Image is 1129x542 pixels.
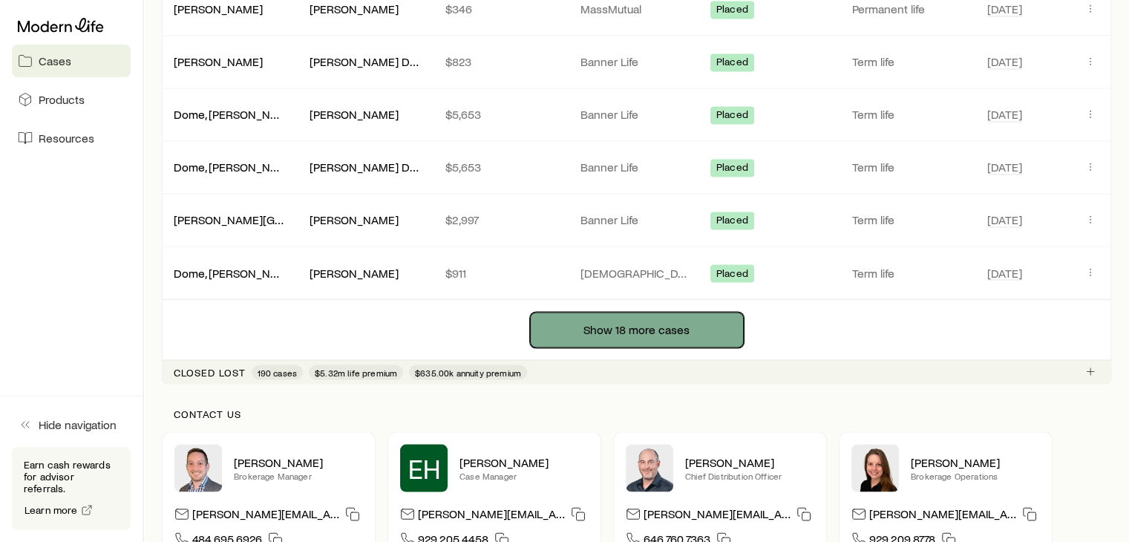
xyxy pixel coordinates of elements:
[174,265,286,281] div: Dome, [PERSON_NAME]
[716,56,748,71] span: Placed
[987,160,1022,174] span: [DATE]
[24,459,119,494] p: Earn cash rewards for advisor referrals.
[174,408,1099,419] p: Contact us
[987,107,1022,122] span: [DATE]
[174,212,286,228] div: [PERSON_NAME][GEOGRAPHIC_DATA]
[580,54,693,69] p: Banner Life
[174,54,263,68] a: [PERSON_NAME]
[459,469,589,481] p: Case Manager
[234,454,363,469] p: [PERSON_NAME]
[716,267,748,282] span: Placed
[174,160,286,175] div: Dome, [PERSON_NAME]
[24,505,78,515] span: Learn more
[445,1,557,16] p: $346
[987,1,1022,16] span: [DATE]
[12,447,131,530] div: Earn cash rewards for advisor referrals.Learn more
[12,83,131,116] a: Products
[852,212,964,227] p: Term life
[445,265,557,280] p: $911
[852,54,964,69] p: Term life
[12,122,131,154] a: Resources
[174,444,222,492] img: Brandon Parry
[911,469,1040,481] p: Brokerage Operations
[716,214,748,229] span: Placed
[852,265,964,280] p: Term life
[192,506,339,526] p: [PERSON_NAME][EMAIL_ADDRESS][DOMAIN_NAME]
[716,161,748,177] span: Placed
[39,92,85,107] span: Products
[716,3,748,19] span: Placed
[580,1,693,16] p: MassMutual
[869,506,1016,526] p: [PERSON_NAME][EMAIL_ADDRESS][DOMAIN_NAME]
[445,160,557,174] p: $5,653
[12,45,131,77] a: Cases
[716,108,748,124] span: Placed
[852,160,964,174] p: Term life
[174,107,298,121] a: Dome, [PERSON_NAME]
[445,54,557,69] p: $823
[12,408,131,441] button: Hide navigation
[459,454,589,469] p: [PERSON_NAME]
[644,506,791,526] p: [PERSON_NAME][EMAIL_ADDRESS][DOMAIN_NAME]
[580,212,693,227] p: Banner Life
[852,1,964,16] p: Permanent life
[987,212,1022,227] span: [DATE]
[310,160,422,175] div: [PERSON_NAME] Dome
[530,312,744,347] button: Show 18 more cases
[310,265,399,281] div: [PERSON_NAME]
[580,107,693,122] p: Banner Life
[174,1,263,16] a: [PERSON_NAME]
[174,54,263,70] div: [PERSON_NAME]
[39,417,117,432] span: Hide navigation
[685,469,814,481] p: Chief Distribution Officer
[174,366,246,378] p: Closed lost
[234,469,363,481] p: Brokerage Manager
[174,265,298,279] a: Dome, [PERSON_NAME]
[851,444,899,492] img: Ellen Wall
[174,212,374,226] a: [PERSON_NAME][GEOGRAPHIC_DATA]
[987,265,1022,280] span: [DATE]
[39,131,94,146] span: Resources
[580,265,693,280] p: [DEMOGRAPHIC_DATA] General
[174,160,298,174] a: Dome, [PERSON_NAME]
[174,1,263,17] div: [PERSON_NAME]
[685,454,814,469] p: [PERSON_NAME]
[626,444,673,492] img: Dan Pierson
[911,454,1040,469] p: [PERSON_NAME]
[415,366,521,378] span: $635.00k annuity premium
[310,107,399,123] div: [PERSON_NAME]
[418,506,565,526] p: [PERSON_NAME][EMAIL_ADDRESS][DOMAIN_NAME]
[258,366,297,378] span: 190 cases
[310,54,422,70] div: [PERSON_NAME] Dome
[408,453,440,483] span: EH
[310,1,399,17] div: [PERSON_NAME]
[987,54,1022,69] span: [DATE]
[315,366,397,378] span: $5.32m life premium
[310,212,399,228] div: [PERSON_NAME]
[174,107,286,123] div: Dome, [PERSON_NAME]
[39,53,71,68] span: Cases
[852,107,964,122] p: Term life
[445,212,557,227] p: $2,997
[445,107,557,122] p: $5,653
[580,160,693,174] p: Banner Life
